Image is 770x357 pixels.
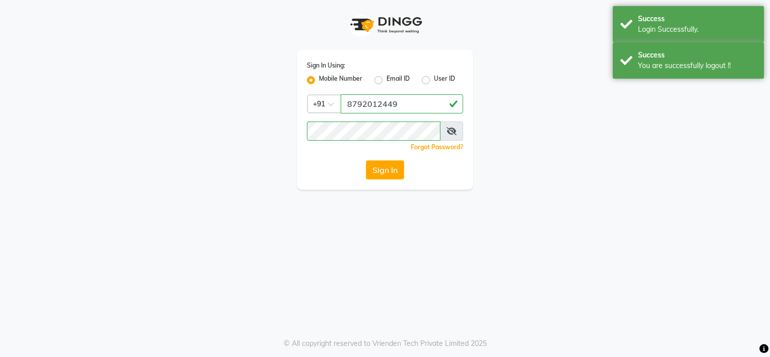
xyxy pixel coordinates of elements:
[411,143,463,151] a: Forgot Password?
[319,74,362,86] label: Mobile Number
[387,74,410,86] label: Email ID
[638,61,756,71] div: You are successfully logout !!
[638,50,756,61] div: Success
[366,160,404,180] button: Sign In
[307,122,440,141] input: Username
[307,61,345,70] label: Sign In Using:
[638,24,756,35] div: Login Successfully.
[434,74,455,86] label: User ID
[345,10,425,40] img: logo1.svg
[638,14,756,24] div: Success
[341,94,463,113] input: Username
